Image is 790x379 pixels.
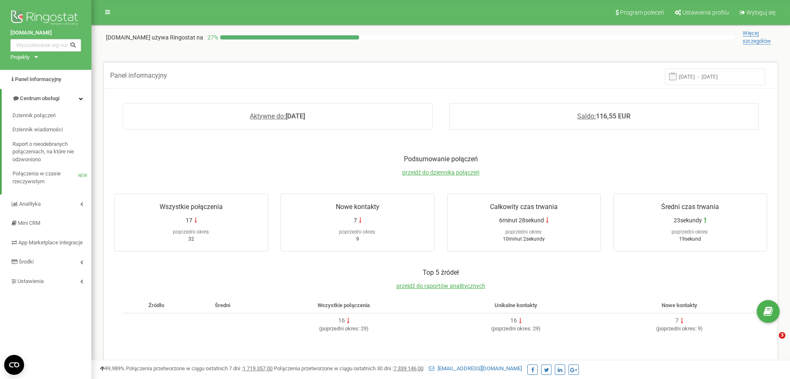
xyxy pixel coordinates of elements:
[12,167,91,189] a: Połączenia w czasie rzeczywistymNEW
[173,229,210,235] span: poprzedni okres:
[505,229,542,235] span: poprzedni okres:
[658,325,696,332] span: poprzedni okres:
[656,325,703,332] span: ( 9 )
[495,302,537,308] span: Unikalne kontakty
[4,355,24,375] button: Open CMP widget
[188,236,194,242] span: 32
[10,29,81,37] a: [DOMAIN_NAME]
[250,112,285,120] span: Aktywne do:
[2,89,91,108] a: Centrum obsługi
[186,216,192,224] span: 17
[577,112,596,120] span: Saldo:
[672,229,709,235] span: poprzedni okres:
[682,9,729,16] span: Ustawienia profilu
[354,216,357,224] span: 7
[499,216,544,224] span: 6minut 28sekund
[243,365,273,372] u: 1 719 357,00
[203,33,220,42] p: 27 %
[10,39,81,52] input: Wyszukiwanie wg numeru
[12,137,91,167] a: Raport o nieodebranych połączeniach, na które nie odzwoniono
[321,325,359,332] span: poprzedni okres:
[110,71,167,79] span: Panel informacyjny
[317,302,370,308] span: Wszystkie połączenia
[423,268,459,276] span: Top 5 źródeł
[396,283,485,289] a: przejdź do raportów analitycznych
[12,108,91,123] a: Dziennik połączeń
[493,325,532,332] span: poprzedni okres:
[20,95,59,101] span: Centrum obsługi
[762,332,782,352] iframe: Intercom live chat
[743,30,771,44] span: Więcej szczegółów
[126,365,273,372] span: Połączenia przetworzone w ciągu ostatnich 7 dni :
[404,155,478,163] span: Podsumowanie połączeń
[319,325,369,332] span: ( 29 )
[160,203,223,211] span: Wszystkie połączenia
[12,140,87,164] span: Raport o nieodebranych połączeniach, na które nie odzwoniono
[274,365,423,372] span: Połączenia przetworzone w ciągu ostatnich 30 dni :
[12,170,78,185] span: Połączenia w czasie rzeczywistym
[620,9,664,16] span: Program poleceń
[338,317,345,325] div: 16
[577,112,630,120] a: Saldo:116,55 EUR
[491,325,541,332] span: ( 29 )
[148,302,164,308] span: Źródło
[356,236,359,242] span: 9
[18,220,40,226] span: Mini CRM
[394,365,423,372] u: 7 339 146,00
[12,123,91,137] a: Dziennik wiadomości
[779,332,785,339] span: 3
[15,76,62,82] span: Panel Informacyjny
[662,302,697,308] span: Nowe kontakty
[336,203,379,211] span: Nowe kontakty
[19,258,34,265] span: Środki
[152,34,203,41] span: używa Ringostat na
[510,317,517,325] div: 16
[675,317,679,325] div: 7
[12,126,63,134] span: Dziennik wiadomości
[679,236,701,242] span: 19sekund
[17,278,44,284] span: Ustawienia
[490,203,558,211] span: Całkowity czas trwania
[106,33,203,42] p: [DOMAIN_NAME]
[429,365,522,372] a: [EMAIL_ADDRESS][DOMAIN_NAME]
[503,236,545,242] span: 10minut 2sekundy
[402,169,480,176] a: przejdź do dziennika połączeń
[10,54,30,62] div: Projekty
[250,112,305,120] a: Aktywne do:[DATE]
[339,229,376,235] span: poprzedni okres:
[215,302,230,308] span: Średni
[12,112,56,120] span: Dziennik połączeń
[100,365,125,372] span: 99,989%
[19,201,41,207] span: Analityka
[674,216,702,224] span: 23sekundy
[18,239,83,246] span: App Marketplace integracje
[661,203,719,211] span: Średni czas trwania
[10,8,81,29] img: Ringostat logo
[746,9,775,16] span: Wyloguj się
